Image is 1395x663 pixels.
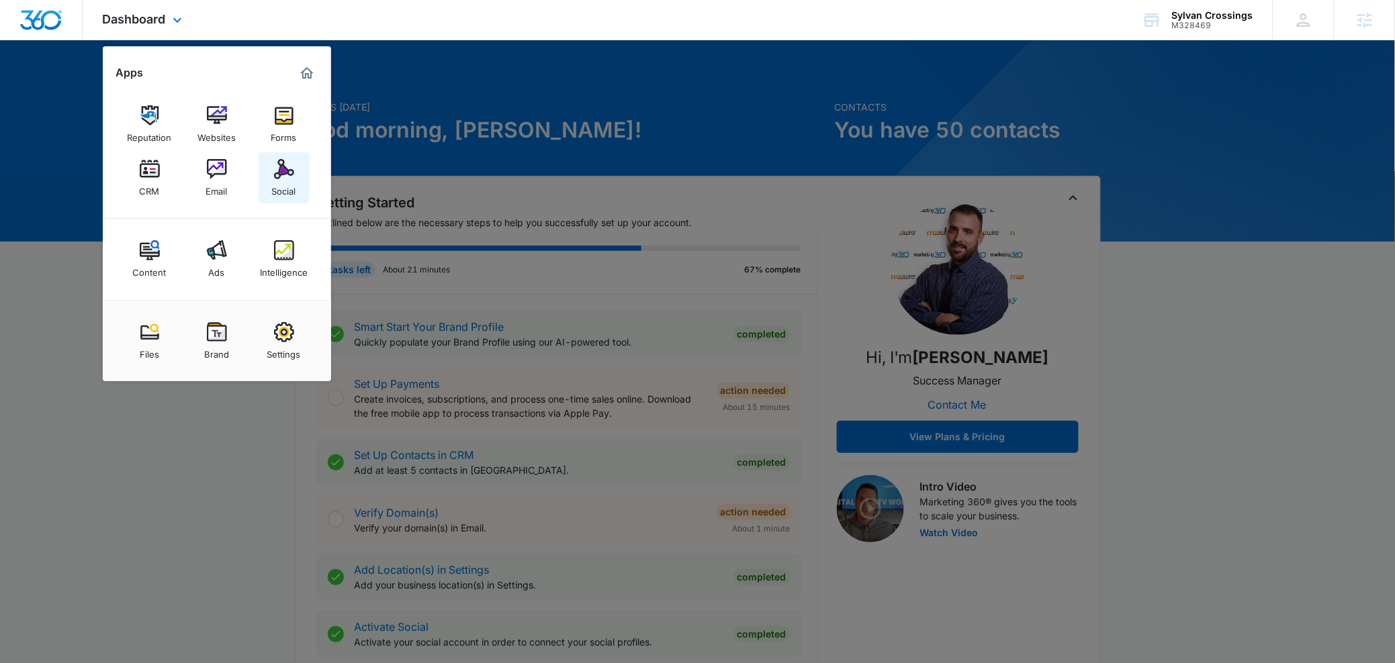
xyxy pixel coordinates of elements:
[1172,21,1253,30] div: account id
[128,125,172,143] div: Reputation
[272,179,296,197] div: Social
[124,234,175,285] a: Content
[191,315,242,366] a: Brand
[124,152,175,203] a: CRM
[259,152,310,203] a: Social
[259,234,310,285] a: Intelligence
[204,342,229,360] div: Brand
[116,66,144,79] h2: Apps
[124,315,175,366] a: Files
[1172,10,1253,21] div: account name
[271,125,297,143] div: Forms
[206,179,228,197] div: Email
[197,125,236,143] div: Websites
[191,234,242,285] a: Ads
[267,342,301,360] div: Settings
[133,260,167,278] div: Content
[260,260,308,278] div: Intelligence
[124,99,175,150] a: Reputation
[140,179,160,197] div: CRM
[259,315,310,366] a: Settings
[296,62,318,84] a: Marketing 360® Dashboard
[209,260,225,278] div: Ads
[191,99,242,150] a: Websites
[191,152,242,203] a: Email
[140,342,159,360] div: Files
[259,99,310,150] a: Forms
[103,12,166,26] span: Dashboard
